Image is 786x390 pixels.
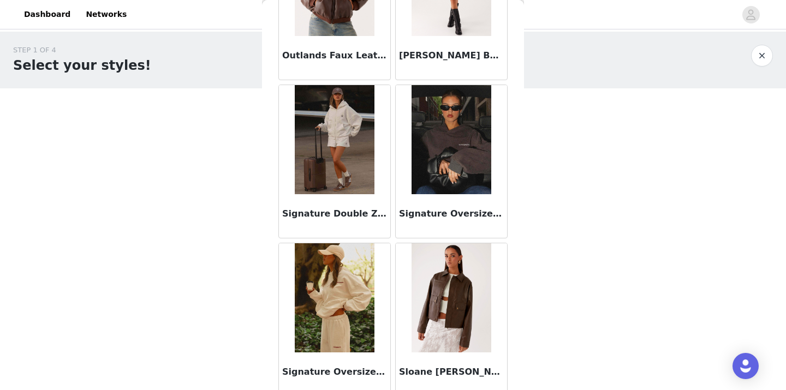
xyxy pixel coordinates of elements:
[733,353,759,379] div: Open Intercom Messenger
[746,6,756,23] div: avatar
[399,207,504,220] h3: Signature Oversized Hoodie - Charcoal
[412,243,491,352] img: Sloane Jacket - Brown
[79,2,133,27] a: Networks
[399,365,504,379] h3: Sloane [PERSON_NAME]
[295,85,374,194] img: Signature Double Zip Up Hoodie - Grey
[282,49,387,62] h3: Outlands Faux Leather Bomber Jacket - Chocolate
[282,207,387,220] h3: Signature Double Zip Up Hoodie - Grey
[399,49,504,62] h3: [PERSON_NAME] Bomber Jacket - White
[282,365,387,379] h3: Signature Oversized Hoodie - Ivory
[13,45,151,56] div: STEP 1 OF 4
[13,56,151,75] h1: Select your styles!
[17,2,77,27] a: Dashboard
[295,243,374,352] img: Signature Oversized Hoodie - Ivory
[412,85,491,194] img: Signature Oversized Hoodie - Charcoal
